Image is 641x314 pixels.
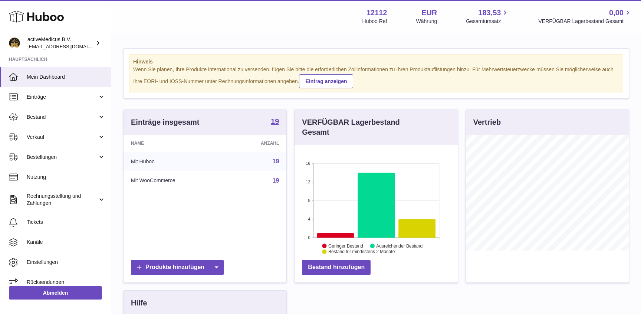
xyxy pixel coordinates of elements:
[609,8,624,18] span: 0,00
[421,8,437,18] strong: EUR
[131,298,147,308] h3: Hilfe
[9,37,20,49] img: info@activemedicus.com
[27,134,98,141] span: Verkauf
[124,152,228,171] td: Mit Huboo
[377,243,423,248] text: Ausreichender Bestand
[27,36,94,50] div: activeMedicus B.V.
[27,154,98,161] span: Bestellungen
[328,243,363,248] text: Geringer Bestand
[133,66,619,88] div: Wenn Sie planen, Ihre Produkte international zu versenden, fügen Sie bitte die erforderlichen Zol...
[27,193,98,207] span: Rechnungsstellung und Zahlungen
[308,198,310,203] text: 8
[362,18,387,25] div: Huboo Ref
[306,161,310,166] text: 16
[27,259,105,266] span: Einstellungen
[131,117,200,127] h3: Einträge insgesamt
[538,18,632,25] span: VERFÜGBAR Lagerbestand Gesamt
[271,118,279,127] a: 19
[27,114,98,121] span: Bestand
[328,249,395,254] text: Bestand für mindestens 2 Monate
[27,73,105,81] span: Mein Dashboard
[302,117,424,137] h3: VERFÜGBAR Lagerbestand Gesamt
[306,180,310,184] text: 12
[124,171,228,190] td: Mit WooCommerce
[308,217,310,221] text: 4
[27,219,105,226] span: Tickets
[273,177,279,184] a: 19
[466,18,509,25] span: Gesamtumsatz
[273,158,279,164] a: 19
[299,74,353,88] a: Eintrag anzeigen
[133,58,619,65] strong: Hinweis
[27,279,105,286] span: Rücksendungen
[473,117,501,127] h3: Vertrieb
[27,174,105,181] span: Nutzung
[308,235,310,240] text: 0
[27,239,105,246] span: Kanäle
[228,135,287,152] th: Anzahl
[27,43,109,49] span: [EMAIL_ADDRESS][DOMAIN_NAME]
[416,18,437,25] div: Währung
[366,8,387,18] strong: 12112
[478,8,501,18] span: 183,53
[27,94,98,101] span: Einträge
[271,118,279,125] strong: 19
[466,8,509,25] a: 183,53 Gesamtumsatz
[302,260,371,275] a: Bestand hinzufügen
[131,260,224,275] a: Produkte hinzufügen
[538,8,632,25] a: 0,00 VERFÜGBAR Lagerbestand Gesamt
[124,135,228,152] th: Name
[9,286,102,300] a: Abmelden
